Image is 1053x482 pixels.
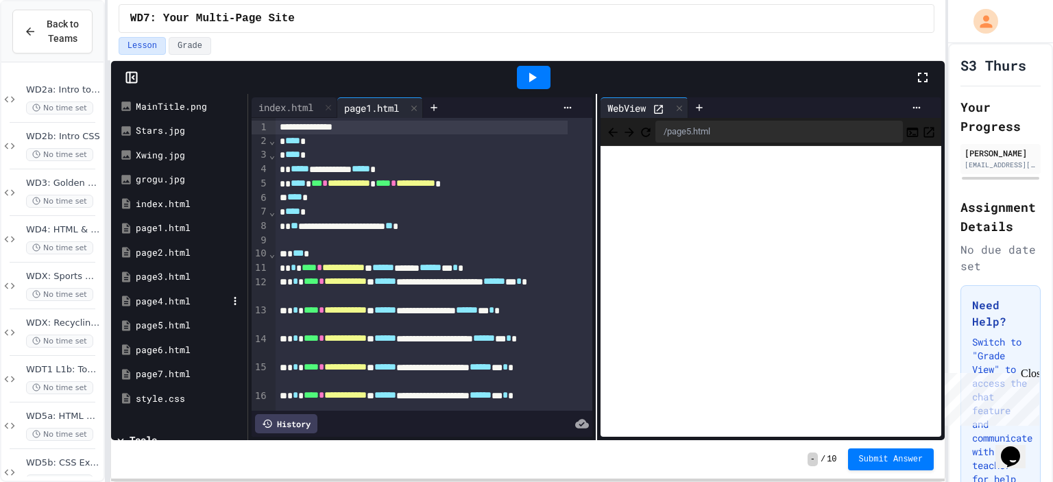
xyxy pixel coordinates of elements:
[136,246,243,260] div: page2.html
[130,433,157,447] div: Tools
[26,195,93,208] span: No time set
[26,271,101,282] span: WDX: Sports Day Website
[252,261,269,276] div: 11
[601,146,941,437] iframe: Web Preview
[939,367,1039,426] iframe: chat widget
[130,10,295,27] span: WD7: Your Multi-Page Site
[26,364,101,376] span: WDT1 L1b: Toy Story (Multi-page Website)
[26,84,101,96] span: WD2a: Intro to HTML
[269,248,276,259] span: Fold line
[45,17,81,46] span: Back to Teams
[252,100,320,115] div: index.html
[848,448,934,470] button: Submit Answer
[26,224,101,236] span: WD4: HTML & CSS (Links and Lists)
[252,234,269,248] div: 9
[960,56,1026,75] h1: S3 Thurs
[972,297,1029,330] h3: Need Help?
[269,149,276,160] span: Fold line
[255,414,317,433] div: History
[136,319,243,333] div: page5.html
[252,134,269,149] div: 2
[5,5,95,87] div: Chat with us now!Close
[859,454,923,465] span: Submit Answer
[995,427,1039,468] iframe: chat widget
[136,295,228,309] div: page4.html
[252,304,269,333] div: 13
[252,162,269,177] div: 4
[252,389,269,418] div: 16
[136,149,243,162] div: Xwing.jpg
[26,317,101,329] span: WDX: Recycling Code - Vintage Games
[821,454,825,465] span: /
[26,428,93,441] span: No time set
[639,123,653,140] button: Refresh
[26,178,101,189] span: WD3: Golden Postbox
[965,147,1037,159] div: [PERSON_NAME]
[252,205,269,219] div: 7
[252,97,337,118] div: index.html
[906,123,919,140] button: Console
[136,100,243,114] div: MainTitle.png
[136,344,243,357] div: page6.html
[136,173,243,186] div: grogu.jpg
[136,197,243,211] div: index.html
[808,453,818,466] span: -
[26,457,101,469] span: WD5b: CSS Exercise - Gardens
[269,206,276,217] span: Fold line
[252,276,269,304] div: 12
[960,241,1041,274] div: No due date set
[26,241,93,254] span: No time set
[26,148,93,161] span: No time set
[252,219,269,234] div: 8
[269,135,276,146] span: Fold line
[136,367,243,381] div: page7.html
[26,381,93,394] span: No time set
[26,411,101,422] span: WD5a: HTML Exercise - Board Games
[252,191,269,206] div: 6
[26,288,93,301] span: No time set
[601,101,653,115] div: WebView
[922,123,936,140] button: Open in new tab
[26,335,93,348] span: No time set
[252,333,269,361] div: 14
[601,97,688,118] div: WebView
[965,160,1037,170] div: [EMAIL_ADDRESS][DOMAIN_NAME][PERSON_NAME]
[252,121,269,134] div: 1
[960,97,1041,136] h2: Your Progress
[136,124,243,138] div: Stars.jpg
[337,101,406,115] div: page1.html
[252,361,269,389] div: 15
[252,247,269,261] div: 10
[960,197,1041,236] h2: Assignment Details
[827,454,836,465] span: 10
[655,121,903,143] div: /page5.html
[136,270,243,284] div: page3.html
[136,392,243,406] div: style.css
[606,123,620,140] span: Back
[119,37,166,55] button: Lesson
[622,123,636,140] span: Forward
[337,97,423,118] div: page1.html
[26,131,101,143] span: WD2b: Intro CSS
[26,101,93,115] span: No time set
[12,10,93,53] button: Back to Teams
[136,221,243,235] div: page1.html
[252,148,269,162] div: 3
[169,37,211,55] button: Grade
[252,177,269,191] div: 5
[959,5,1002,37] div: My Account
